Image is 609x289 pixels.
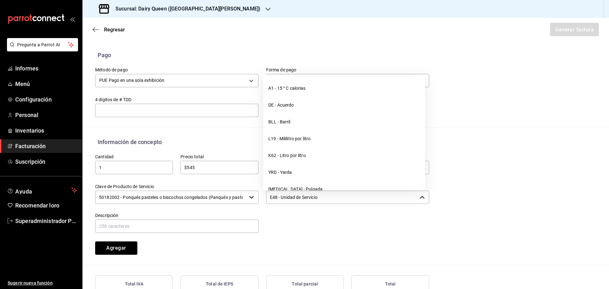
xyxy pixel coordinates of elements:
[109,78,165,83] font: Pago en una sola exhibición
[263,164,425,181] li: YRD - Yarda
[180,154,204,159] font: Precio total
[15,143,46,149] font: Facturación
[99,78,108,83] font: PUE
[95,241,137,255] button: Agregar
[292,281,318,286] font: Total parcial
[93,27,125,33] button: Regresar
[15,188,32,195] font: Ayuda
[8,280,53,286] font: Sugerir nueva función
[7,38,78,51] button: Pregunta a Parrot AI
[95,97,131,102] font: 4 dígitos de # TDD
[70,16,75,22] button: abrir_cajón_menú
[115,6,260,12] font: Sucursal: Dairy Queen ([GEOGRAPHIC_DATA][PERSON_NAME])
[263,97,425,114] li: DE - Acuerdo
[15,127,44,134] font: Inventarios
[95,220,259,233] input: 250 caracteres
[125,281,143,286] font: Total IVA
[95,154,114,159] font: Cantidad
[263,114,425,130] li: BLL - Barril
[385,281,396,286] font: Total
[15,96,52,103] font: Configuración
[15,158,45,165] font: Suscripción
[104,27,125,33] font: Regresar
[263,147,425,164] li: K62 - Litro por litro
[263,181,425,198] li: [MEDICAL_DATA] - Pulgada
[266,67,297,72] font: Forma de pago
[98,52,111,58] font: Pago
[15,202,59,209] font: Recomendar loro
[95,191,246,204] input: Elige una opción
[15,112,38,118] font: Personal
[206,281,233,286] font: Total de IEPS
[106,245,126,251] font: Agregar
[17,42,60,47] font: Pregunta a Parrot AI
[266,191,417,204] input: Elige una opción
[95,67,128,72] font: Método de pago
[15,81,30,87] font: Menú
[98,139,162,145] font: Información de concepto
[95,213,118,218] font: Descripción
[15,65,38,72] font: Informes
[4,46,78,53] a: Pregunta a Parrot AI
[15,218,84,224] font: Superadministrador Parrot
[263,80,425,97] li: A1 - 15 ° C calorías
[180,164,258,171] input: $0.00
[95,184,154,189] font: Clave de Producto de Servicio
[263,130,425,147] li: L19 - Mililitro por litro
